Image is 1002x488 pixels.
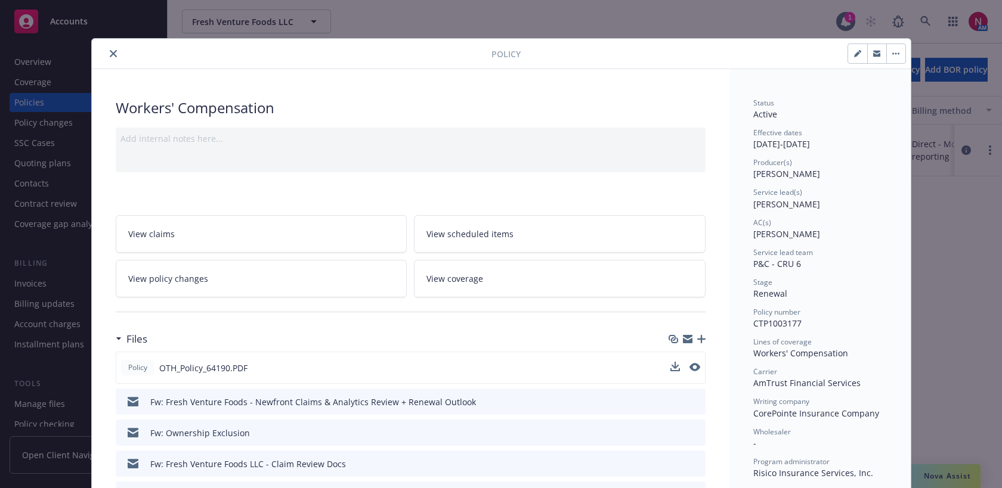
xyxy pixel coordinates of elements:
[690,427,701,439] button: preview file
[126,331,147,347] h3: Files
[150,396,476,408] div: Fw: Fresh Venture Foods - Newfront Claims & Analytics Review + Renewal Outlook
[753,187,802,197] span: Service lead(s)
[671,396,681,408] button: download file
[753,366,777,377] span: Carrier
[753,408,879,419] span: CorePointe Insurance Company
[689,363,700,371] button: preview file
[753,168,820,179] span: [PERSON_NAME]
[671,458,681,470] button: download file
[116,260,407,297] a: View policy changes
[753,277,772,287] span: Stage
[670,362,680,374] button: download file
[753,456,830,467] span: Program administrator
[120,132,701,145] div: Add internal notes here...
[753,437,756,449] span: -
[753,128,887,150] div: [DATE] - [DATE]
[753,347,887,359] div: Workers' Compensation
[753,198,820,210] span: [PERSON_NAME]
[690,458,701,470] button: preview file
[753,396,809,406] span: Writing company
[670,362,680,371] button: download file
[753,108,777,120] span: Active
[128,228,175,240] span: View claims
[126,362,150,373] span: Policy
[753,377,861,388] span: AmTrust Financial Services
[753,228,820,240] span: [PERSON_NAME]
[128,272,208,285] span: View policy changes
[753,337,812,347] span: Lines of coverage
[116,215,407,253] a: View claims
[753,467,873,478] span: Risico Insurance Services, Inc.
[753,247,813,257] span: Service lead team
[753,307,800,317] span: Policy number
[414,215,706,253] a: View scheduled items
[753,258,801,269] span: P&C - CRU 6
[753,427,791,437] span: Wholesaler
[150,458,346,470] div: Fw: Fresh Venture Foods LLC - Claim Review Docs
[150,427,250,439] div: Fw: Ownership Exclusion
[753,98,774,108] span: Status
[753,217,771,228] span: AC(s)
[690,396,701,408] button: preview file
[159,362,248,374] span: OTH_Policy_64190.PDF
[753,318,802,329] span: CTP1003177
[491,48,521,60] span: Policy
[106,46,120,61] button: close
[116,98,706,118] div: Workers' Compensation
[116,331,147,347] div: Files
[671,427,681,439] button: download file
[426,228,514,240] span: View scheduled items
[414,260,706,297] a: View coverage
[753,157,792,167] span: Producer(s)
[426,272,483,285] span: View coverage
[753,288,787,299] span: Renewal
[689,362,700,374] button: preview file
[753,128,802,138] span: Effective dates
